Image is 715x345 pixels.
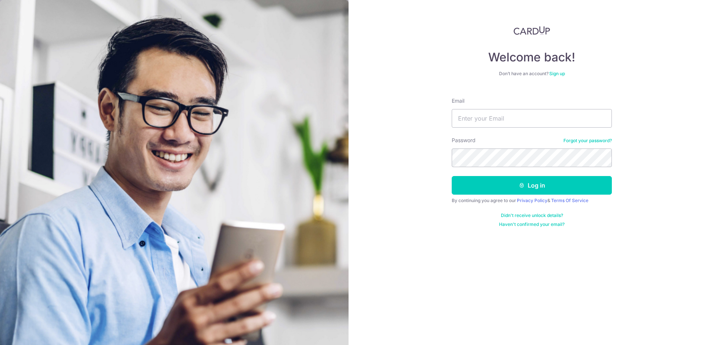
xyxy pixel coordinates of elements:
a: Haven't confirmed your email? [499,221,565,227]
button: Log in [452,176,612,195]
a: Sign up [549,71,565,76]
div: Don’t have an account? [452,71,612,77]
label: Password [452,137,476,144]
a: Forgot your password? [563,138,612,144]
input: Enter your Email [452,109,612,128]
h4: Welcome back! [452,50,612,65]
label: Email [452,97,464,105]
div: By continuing you agree to our & [452,198,612,204]
img: CardUp Logo [514,26,550,35]
a: Didn't receive unlock details? [501,213,563,218]
a: Terms Of Service [551,198,588,203]
a: Privacy Policy [517,198,547,203]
